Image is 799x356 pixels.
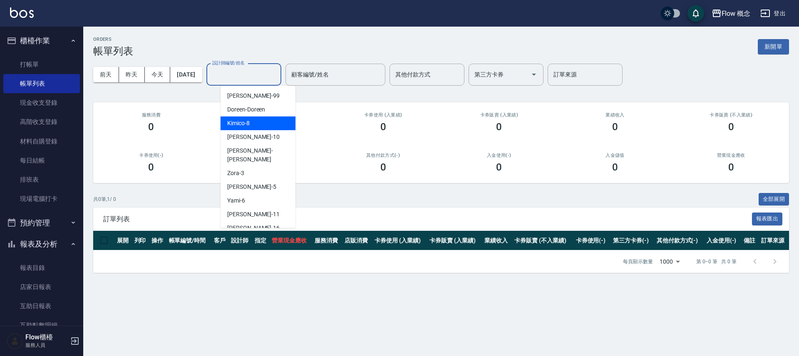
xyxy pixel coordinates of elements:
button: 預約管理 [3,212,80,234]
th: 入金使用(-) [705,231,742,250]
h3: 0 [612,161,618,173]
div: Flow 概念 [722,8,751,19]
th: 店販消費 [342,231,372,250]
h2: 入金儲值 [567,153,663,158]
img: Person [7,333,23,349]
th: 服務消費 [313,231,342,250]
th: 營業現金應收 [270,231,313,250]
a: 打帳單 [3,55,80,74]
h3: 0 [728,121,734,133]
th: 操作 [149,231,167,250]
button: 前天 [93,67,119,82]
a: 現場電腦打卡 [3,189,80,208]
h3: 帳單列表 [93,45,133,57]
h3: 0 [380,121,386,133]
th: 其他付款方式(-) [655,231,705,250]
button: 全部展開 [759,193,789,206]
h3: 0 [148,121,154,133]
p: 每頁顯示數量 [623,258,653,265]
p: 第 0–0 筆 共 0 筆 [696,258,737,265]
button: 櫃檯作業 [3,30,80,52]
h2: 業績收入 [567,112,663,118]
h2: 入金使用(-) [451,153,547,158]
th: 帳單編號/時間 [167,231,212,250]
a: 現金收支登錄 [3,93,80,112]
button: [DATE] [170,67,202,82]
h3: 0 [148,161,154,173]
h2: ORDERS [93,37,133,42]
h2: 卡券販賣 (入業績) [451,112,547,118]
th: 卡券販賣 (不入業績) [512,231,573,250]
th: 指定 [253,231,270,250]
img: Logo [10,7,34,18]
a: 店家日報表 [3,277,80,297]
h3: 服務消費 [103,112,199,118]
button: 報表及分析 [3,233,80,255]
span: [PERSON_NAME] -16 [227,224,280,232]
th: 卡券使用(-) [574,231,611,250]
h3: 0 [496,161,502,173]
button: 今天 [145,67,171,82]
button: Flow 概念 [708,5,754,22]
th: 展開 [115,231,132,250]
a: 新開單 [758,42,789,50]
a: 互助點數明細 [3,316,80,335]
h3: 0 [380,161,386,173]
th: 列印 [132,231,150,250]
button: 報表匯出 [752,213,783,225]
a: 每日結帳 [3,151,80,170]
th: 客戶 [212,231,229,250]
button: 登出 [757,6,789,21]
button: 昨天 [119,67,145,82]
th: 備註 [742,231,759,250]
h3: 0 [612,121,618,133]
span: Doreen -Doreen [227,105,265,114]
span: [PERSON_NAME] -10 [227,133,280,141]
a: 排班表 [3,170,80,189]
h3: 0 [496,121,502,133]
span: 訂單列表 [103,215,752,223]
th: 卡券使用 (入業績) [372,231,427,250]
th: 設計師 [229,231,253,250]
div: 1000 [656,250,683,273]
th: 卡券販賣 (入業績) [427,231,482,250]
span: [PERSON_NAME] -99 [227,91,280,100]
label: 設計師編號/姓名 [212,60,245,66]
h2: 第三方卡券(-) [219,153,315,158]
a: 報表匯出 [752,215,783,222]
a: 高階收支登錄 [3,112,80,131]
h2: 店販消費 [219,112,315,118]
th: 訂單來源 [759,231,789,250]
h2: 營業現金應收 [683,153,779,158]
p: 共 0 筆, 1 / 0 [93,195,116,203]
h2: 卡券使用 (入業績) [335,112,431,118]
h5: Flow櫃檯 [25,333,68,341]
a: 互助日報表 [3,297,80,316]
th: 第三方卡券(-) [611,231,655,250]
th: 業績收入 [482,231,512,250]
a: 報表目錄 [3,258,80,277]
h2: 其他付款方式(-) [335,153,431,158]
span: [PERSON_NAME] -[PERSON_NAME] [227,146,289,164]
span: [PERSON_NAME] -5 [227,183,276,191]
button: 新開單 [758,39,789,54]
a: 材料自購登錄 [3,132,80,151]
span: Kimico -8 [227,119,250,128]
h2: 卡券販賣 (不入業績) [683,112,779,118]
span: [PERSON_NAME] -11 [227,210,280,219]
button: Open [527,68,541,81]
h3: 0 [728,161,734,173]
p: 服務人員 [25,341,68,349]
a: 帳單列表 [3,74,80,93]
h2: 卡券使用(-) [103,153,199,158]
span: Yami -6 [227,196,245,205]
span: Zora -3 [227,169,244,178]
button: save [687,5,704,22]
